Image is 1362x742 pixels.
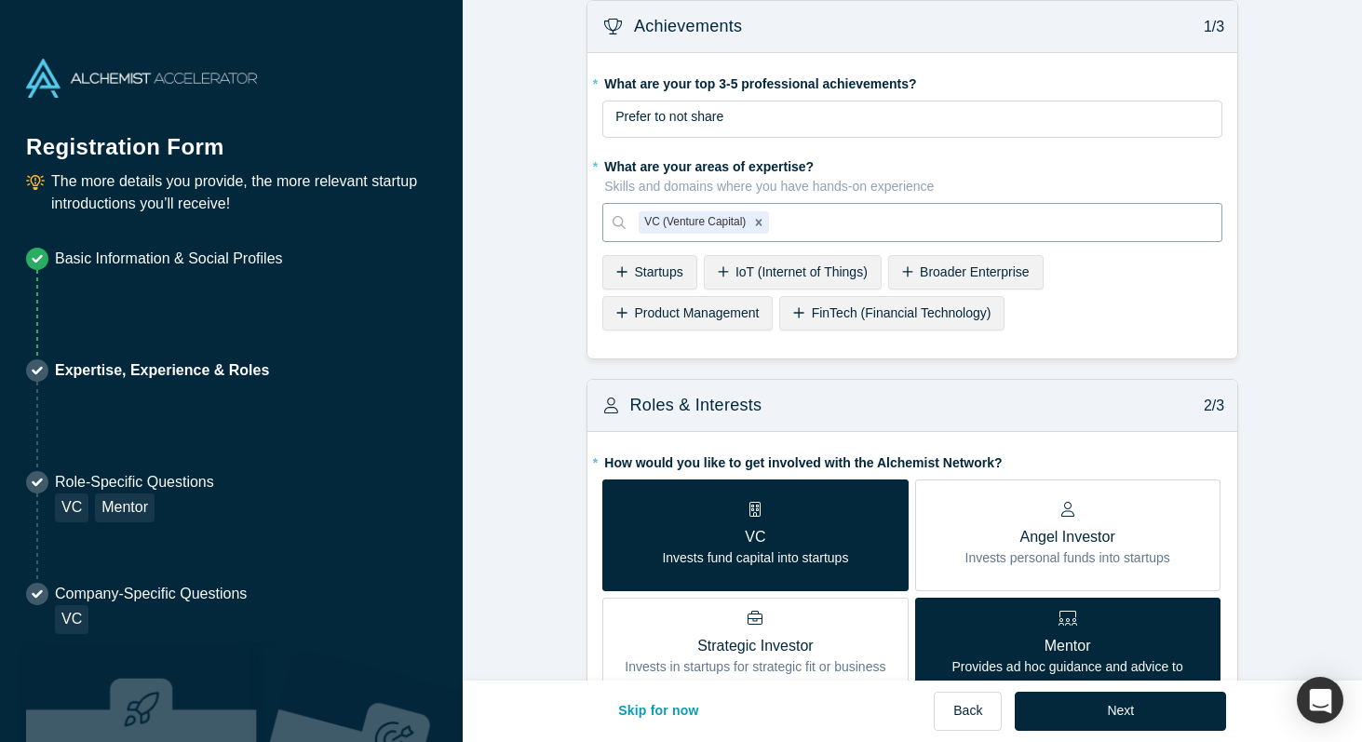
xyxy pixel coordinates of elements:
[55,493,88,522] div: VC
[55,471,214,493] p: Role-Specific Questions
[929,635,1207,657] p: Mentor
[616,657,894,696] p: Invests in startups for strategic fit or business synergy.
[602,447,1222,473] label: How would you like to get involved with the Alchemist Network?
[929,657,1207,696] p: Provides ad hoc guidance and advice to startups based on experience
[920,264,1030,279] span: Broader Enterprise
[1193,395,1224,417] p: 2/3
[635,305,760,320] span: Product Management
[602,296,773,331] div: Product Management
[635,264,683,279] span: Startups
[704,255,882,290] div: IoT (Internet of Things)
[634,14,742,39] h3: Achievements
[602,151,1222,196] label: What are your areas of expertise?
[55,248,283,270] p: Basic Information & Social Profiles
[26,59,257,98] img: Alchemist Accelerator Logo
[95,493,155,522] div: Mentor
[615,109,723,124] span: Prefer to not share
[55,359,269,382] p: Expertise, Experience & Roles
[965,548,1170,568] p: Invests personal funds into startups
[779,296,1005,331] div: FinTech (Financial Technology)
[662,526,848,548] p: VC
[812,305,991,320] span: FinTech (Financial Technology)
[748,211,769,234] div: Remove VC (Venture Capital)
[602,255,696,290] div: Startups
[965,526,1170,548] p: Angel Investor
[616,635,894,657] p: Strategic Investor
[26,111,437,164] h1: Registration Form
[1193,16,1224,38] p: 1/3
[55,583,247,605] p: Company-Specific Questions
[51,170,437,215] p: The more details you provide, the more relevant startup introductions you’ll receive!
[599,692,719,731] button: Skip for now
[602,68,1222,94] label: What are your top 3-5 professional achievements?
[639,211,748,234] div: VC (Venture Capital)
[615,107,1210,144] div: rdw-editor
[630,393,762,418] h3: Roles & Interests
[662,548,848,568] p: Invests fund capital into startups
[934,692,1002,731] button: Back
[55,605,88,634] div: VC
[602,101,1222,138] div: rdw-wrapper
[604,177,1222,196] p: Skills and domains where you have hands-on experience
[735,264,868,279] span: IoT (Internet of Things)
[1015,692,1226,731] button: Next
[888,255,1044,290] div: Broader Enterprise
